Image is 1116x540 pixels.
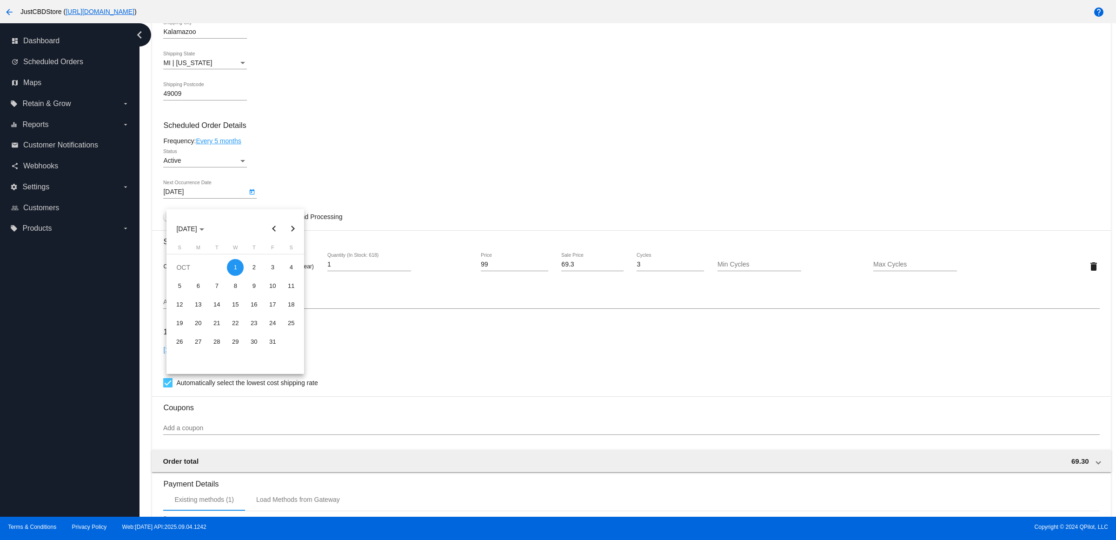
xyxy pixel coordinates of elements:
div: 10 [264,278,281,294]
th: Friday [263,245,282,254]
td: October 5, 2025 [170,277,189,295]
div: 4 [283,259,299,276]
td: October 9, 2025 [245,277,263,295]
th: Monday [189,245,207,254]
td: October 16, 2025 [245,295,263,314]
div: 21 [208,315,225,332]
td: October 23, 2025 [245,314,263,333]
div: 31 [264,333,281,350]
td: October 2, 2025 [245,258,263,277]
td: October 20, 2025 [189,314,207,333]
div: 19 [171,315,188,332]
div: 2 [246,259,262,276]
div: 23 [246,315,262,332]
div: 24 [264,315,281,332]
td: October 8, 2025 [226,277,245,295]
div: 18 [283,296,299,313]
td: October 21, 2025 [207,314,226,333]
td: October 18, 2025 [282,295,300,314]
div: 5 [171,278,188,294]
div: 14 [208,296,225,313]
th: Wednesday [226,245,245,254]
td: October 1, 2025 [226,258,245,277]
td: October 11, 2025 [282,277,300,295]
div: 13 [190,296,206,313]
td: October 27, 2025 [189,333,207,351]
div: 27 [190,333,206,350]
div: 12 [171,296,188,313]
span: [DATE] [176,225,204,233]
div: 28 [208,333,225,350]
td: October 4, 2025 [282,258,300,277]
td: October 3, 2025 [263,258,282,277]
td: October 7, 2025 [207,277,226,295]
div: 11 [283,278,299,294]
button: Previous month [265,220,283,238]
td: October 12, 2025 [170,295,189,314]
div: 30 [246,333,262,350]
div: 16 [246,296,262,313]
td: October 17, 2025 [263,295,282,314]
div: 15 [227,296,244,313]
div: 8 [227,278,244,294]
div: 22 [227,315,244,332]
td: October 28, 2025 [207,333,226,351]
td: October 29, 2025 [226,333,245,351]
div: 3 [264,259,281,276]
div: 29 [227,333,244,350]
button: Choose month and year [169,220,211,238]
td: October 24, 2025 [263,314,282,333]
td: October 10, 2025 [263,277,282,295]
div: 6 [190,278,206,294]
td: October 30, 2025 [245,333,263,351]
div: 26 [171,333,188,350]
button: Next month [283,220,302,238]
div: 17 [264,296,281,313]
div: 20 [190,315,206,332]
div: 1 [227,259,244,276]
td: October 13, 2025 [189,295,207,314]
td: October 15, 2025 [226,295,245,314]
td: OCT [170,258,226,277]
td: October 14, 2025 [207,295,226,314]
div: 7 [208,278,225,294]
th: Tuesday [207,245,226,254]
td: October 6, 2025 [189,277,207,295]
th: Saturday [282,245,300,254]
div: 25 [283,315,299,332]
td: October 26, 2025 [170,333,189,351]
td: October 25, 2025 [282,314,300,333]
td: October 31, 2025 [263,333,282,351]
td: October 19, 2025 [170,314,189,333]
th: Sunday [170,245,189,254]
th: Thursday [245,245,263,254]
div: 9 [246,278,262,294]
td: October 22, 2025 [226,314,245,333]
